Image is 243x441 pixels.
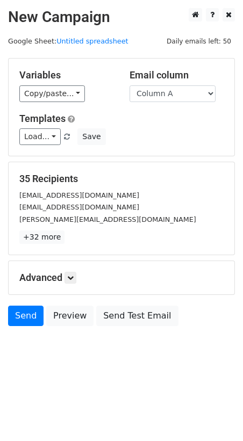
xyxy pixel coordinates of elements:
h5: Advanced [19,272,224,284]
h5: Variables [19,69,113,81]
a: Load... [19,128,61,145]
small: [EMAIL_ADDRESS][DOMAIN_NAME] [19,203,139,211]
a: Send [8,306,44,326]
a: Untitled spreadsheet [56,37,128,45]
a: Daily emails left: 50 [163,37,235,45]
a: Send Test Email [96,306,178,326]
small: [EMAIL_ADDRESS][DOMAIN_NAME] [19,191,139,199]
a: +32 more [19,230,65,244]
h2: New Campaign [8,8,235,26]
a: Copy/paste... [19,85,85,102]
span: Daily emails left: 50 [163,35,235,47]
small: Google Sheet: [8,37,128,45]
h5: Email column [130,69,224,81]
small: [PERSON_NAME][EMAIL_ADDRESS][DOMAIN_NAME] [19,215,196,223]
a: Templates [19,113,66,124]
a: Preview [46,306,94,326]
button: Save [77,128,105,145]
h5: 35 Recipients [19,173,224,185]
